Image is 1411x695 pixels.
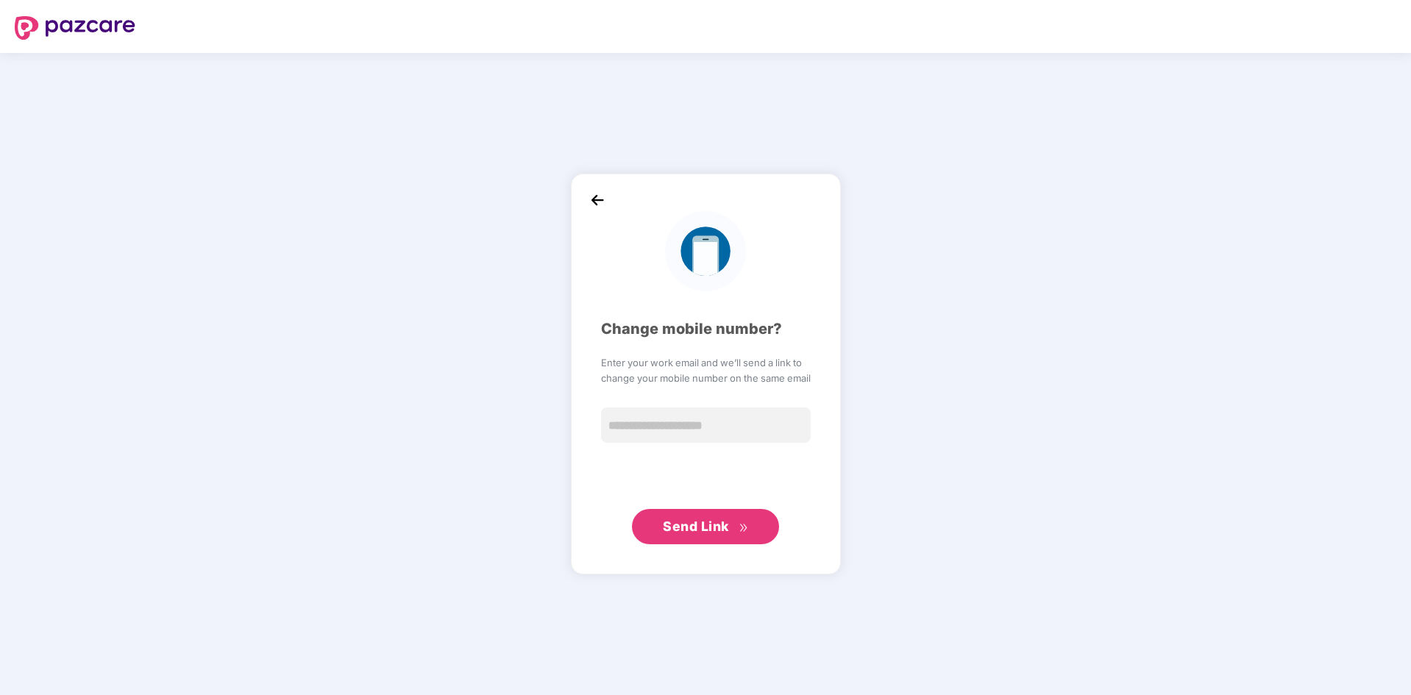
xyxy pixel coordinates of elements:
[739,523,748,532] span: double-right
[601,355,811,370] span: Enter your work email and we’ll send a link to
[665,211,745,291] img: logo
[601,318,811,341] div: Change mobile number?
[632,509,779,544] button: Send Linkdouble-right
[663,518,729,534] span: Send Link
[15,16,135,40] img: logo
[586,189,608,211] img: back_icon
[601,371,811,385] span: change your mobile number on the same email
